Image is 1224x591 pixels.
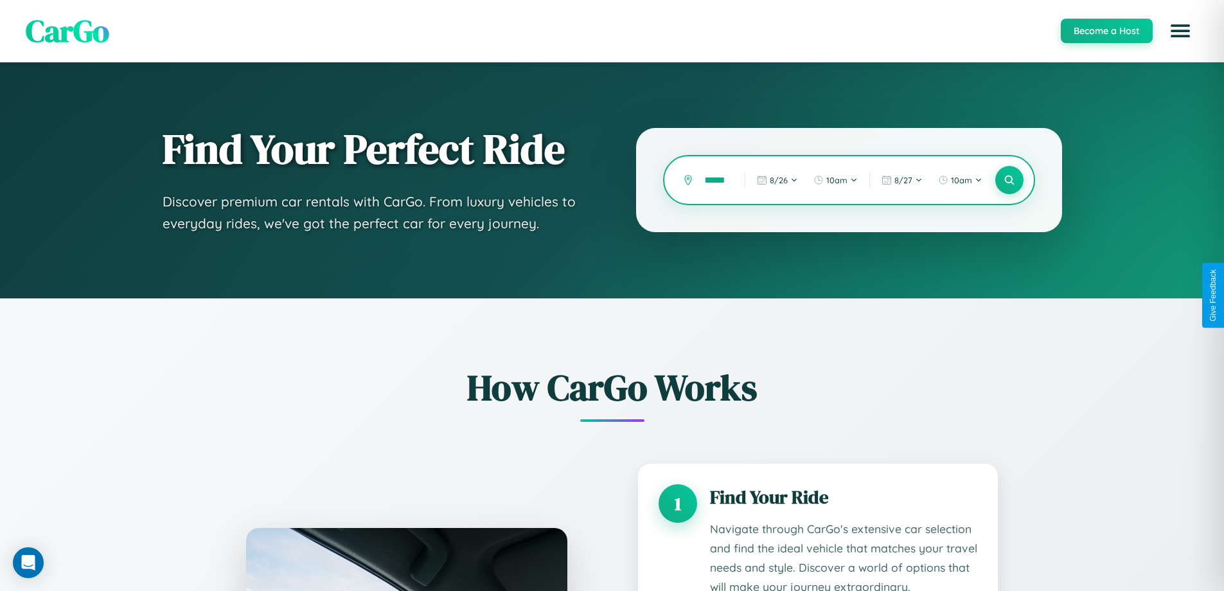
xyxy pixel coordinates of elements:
button: 10am [932,170,989,190]
button: 8/26 [750,170,804,190]
span: 10am [826,175,847,185]
p: Discover premium car rentals with CarGo. From luxury vehicles to everyday rides, we've got the pe... [163,191,585,234]
button: Become a Host [1061,19,1153,43]
h3: Find Your Ride [710,484,977,510]
div: Give Feedback [1209,269,1218,322]
div: Open Intercom Messenger [13,547,44,578]
button: 10am [807,170,864,190]
span: 8 / 27 [894,175,912,185]
button: Open menu [1162,13,1198,49]
span: CarGo [26,10,109,52]
button: 8/27 [875,170,929,190]
div: 1 [659,484,697,523]
span: 8 / 26 [770,175,788,185]
span: 10am [951,175,972,185]
h2: How CarGo Works [227,363,998,412]
h1: Find Your Perfect Ride [163,127,585,172]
